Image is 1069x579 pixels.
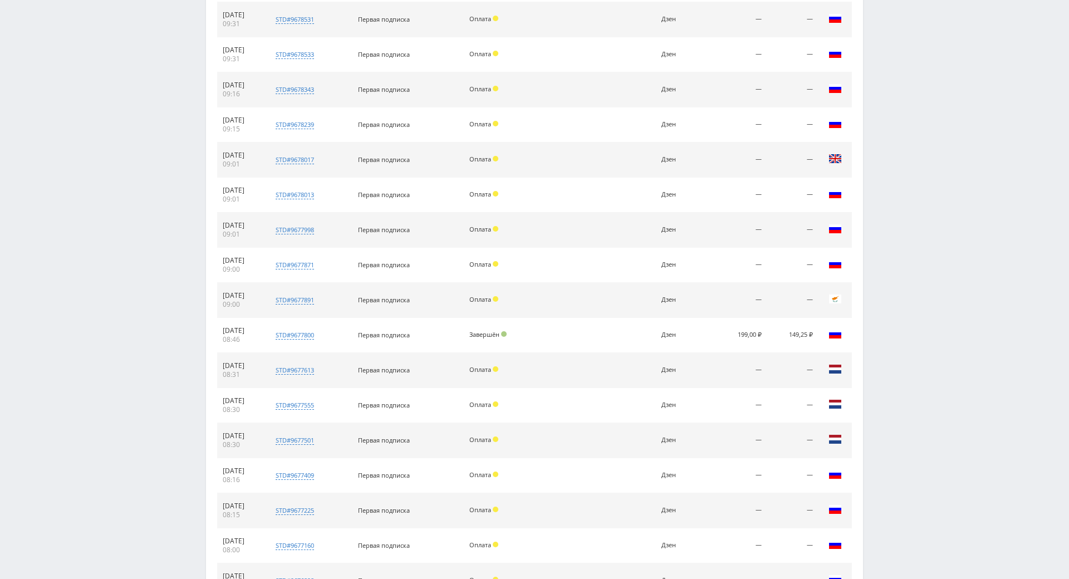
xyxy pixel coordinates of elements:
img: rus.png [828,257,842,271]
div: [DATE] [223,221,259,230]
span: Первая подписка [358,541,410,549]
div: 09:31 [223,55,259,63]
td: — [704,72,767,107]
td: — [704,143,767,178]
span: Холд [493,366,498,372]
td: — [767,458,818,493]
div: 09:01 [223,160,259,169]
div: [DATE] [223,502,259,511]
div: 08:16 [223,475,259,484]
span: Оплата [469,435,491,444]
div: std#9678343 [276,85,314,94]
span: Первая подписка [358,190,410,199]
td: — [704,178,767,213]
td: — [704,37,767,72]
span: Оплата [469,85,491,93]
td: — [704,528,767,563]
span: Оплата [469,470,491,479]
span: Оплата [469,190,491,198]
img: nld.png [828,398,842,411]
img: nld.png [828,362,842,376]
div: Дзен [661,366,699,374]
div: std#9677871 [276,261,314,269]
td: — [767,353,818,388]
div: Дзен [661,296,699,303]
span: Первая подписка [358,85,410,94]
td: — [704,388,767,423]
td: — [767,388,818,423]
span: Завершён [469,330,499,338]
div: Дзен [661,331,699,338]
td: — [704,107,767,143]
div: std#9678533 [276,50,314,59]
img: gbr.png [828,152,842,165]
div: std#9677800 [276,331,314,340]
span: Холд [493,296,498,302]
div: 09:15 [223,125,259,134]
div: 09:01 [223,195,259,204]
div: 09:00 [223,265,259,274]
span: Холд [493,436,498,442]
td: — [767,248,818,283]
td: — [704,353,767,388]
span: Оплата [469,155,491,163]
div: 09:00 [223,300,259,309]
div: 09:31 [223,19,259,28]
td: — [704,213,767,248]
span: Холд [493,507,498,512]
div: std#9678013 [276,190,314,199]
span: Первая подписка [358,436,410,444]
span: Холд [493,191,498,197]
div: [DATE] [223,537,259,546]
div: [DATE] [223,186,259,195]
td: — [767,107,818,143]
div: [DATE] [223,291,259,300]
img: cyp.png [828,292,842,306]
div: std#9677160 [276,541,314,550]
img: rus.png [828,187,842,200]
td: — [704,458,767,493]
span: Холд [493,121,498,126]
div: std#9677891 [276,296,314,305]
img: rus.png [828,468,842,481]
div: [DATE] [223,11,259,19]
div: Дзен [661,261,699,268]
div: Дзен [661,507,699,514]
span: Первая подписка [358,471,410,479]
div: [DATE] [223,467,259,475]
div: Дзен [661,51,699,58]
span: Оплата [469,225,491,233]
span: Холд [493,86,498,91]
td: — [767,283,818,318]
span: Первая подписка [358,261,410,269]
span: Холд [493,51,498,56]
div: std#9678017 [276,155,314,164]
div: 09:01 [223,230,259,239]
td: — [767,423,818,458]
img: rus.png [828,503,842,516]
div: [DATE] [223,81,259,90]
span: Холд [493,542,498,547]
img: rus.png [828,12,842,25]
img: rus.png [828,47,842,60]
span: Оплата [469,400,491,409]
div: [DATE] [223,326,259,335]
div: 08:15 [223,511,259,519]
td: — [704,283,767,318]
div: [DATE] [223,396,259,405]
div: [DATE] [223,361,259,370]
span: Холд [493,401,498,407]
img: nld.png [828,433,842,446]
img: rus.png [828,538,842,551]
div: std#9677613 [276,366,314,375]
td: — [704,423,767,458]
img: rus.png [828,327,842,341]
td: — [767,37,818,72]
span: Оплата [469,365,491,374]
div: Дзен [661,542,699,549]
div: Дзен [661,472,699,479]
div: std#9677998 [276,225,314,234]
span: Первая подписка [358,15,410,23]
span: Холд [493,472,498,477]
div: Дзен [661,226,699,233]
